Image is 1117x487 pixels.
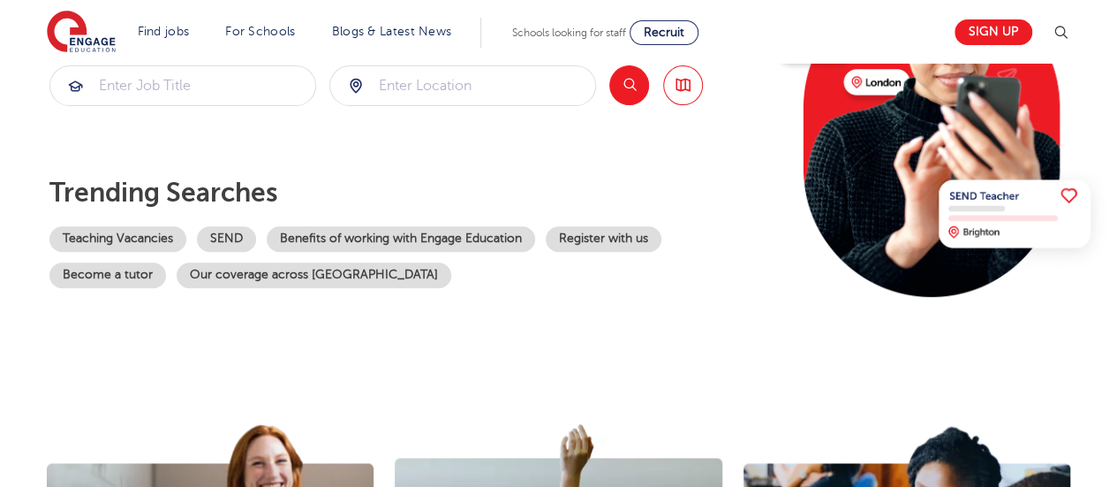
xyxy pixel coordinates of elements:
[138,25,190,38] a: Find jobs
[47,11,116,55] img: Engage Education
[609,65,649,105] button: Search
[644,26,684,39] span: Recruit
[330,66,595,105] input: Submit
[225,25,295,38] a: For Schools
[49,263,166,288] a: Become a tutor
[50,66,315,105] input: Submit
[512,27,626,39] span: Schools looking for staff
[329,65,596,106] div: Submit
[49,177,762,209] p: Trending searches
[332,25,452,38] a: Blogs & Latest News
[49,226,186,252] a: Teaching Vacancies
[177,263,451,288] a: Our coverage across [GEOGRAPHIC_DATA]
[197,226,256,252] a: SEND
[49,65,316,106] div: Submit
[955,19,1032,45] a: Sign up
[630,20,698,45] a: Recruit
[546,226,661,252] a: Register with us
[267,226,535,252] a: Benefits of working with Engage Education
